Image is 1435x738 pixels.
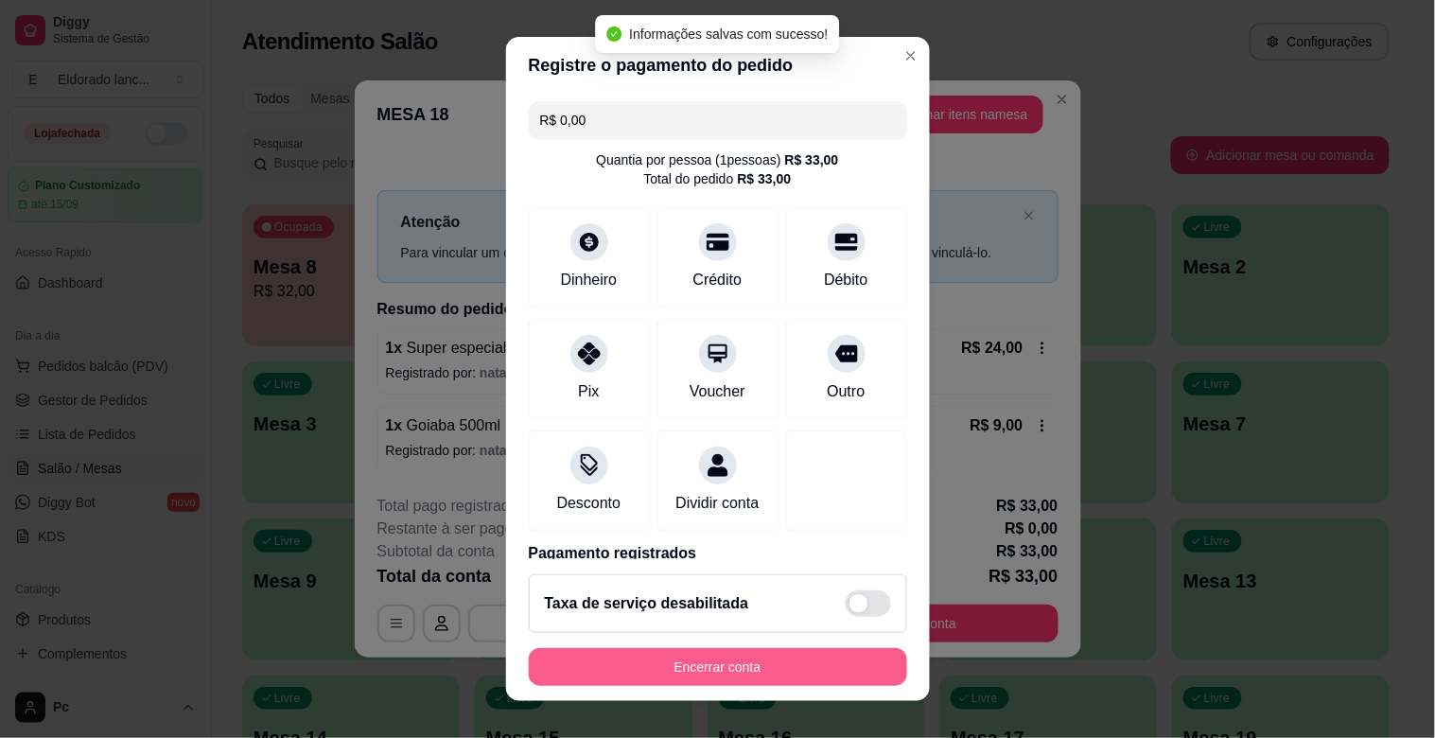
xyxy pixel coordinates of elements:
[561,269,618,291] div: Dinheiro
[529,648,907,686] button: Encerrar conta
[629,26,828,42] span: Informações salvas com sucesso!
[693,269,743,291] div: Crédito
[738,169,792,188] div: R$ 33,00
[506,37,930,94] header: Registre o pagamento do pedido
[644,169,792,188] div: Total do pedido
[578,380,599,403] div: Pix
[529,542,907,565] p: Pagamento registrados
[606,26,621,42] span: check-circle
[827,380,865,403] div: Outro
[785,150,839,169] div: R$ 33,00
[824,269,867,291] div: Débito
[557,492,621,515] div: Desconto
[540,101,896,139] input: Ex.: hambúrguer de cordeiro
[896,41,926,71] button: Close
[596,150,838,169] div: Quantia por pessoa ( 1 pessoas)
[545,592,749,615] h2: Taxa de serviço desabilitada
[690,380,745,403] div: Voucher
[675,492,759,515] div: Dividir conta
